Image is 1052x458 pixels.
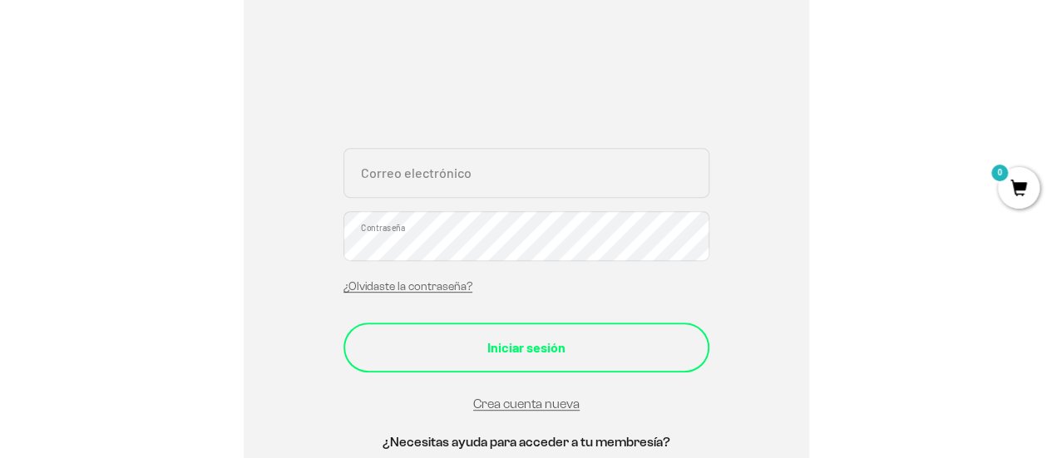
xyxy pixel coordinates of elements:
div: Iniciar sesión [377,337,676,358]
iframe: Social Login Buttons [343,30,709,128]
mark: 0 [990,163,1010,183]
a: ¿Olvidaste la contraseña? [343,280,472,293]
button: Iniciar sesión [343,323,709,372]
a: Crea cuenta nueva [473,396,580,411]
a: 0 [998,180,1040,199]
h5: ¿Necesitas ayuda para acceder a tu membresía? [343,431,709,453]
